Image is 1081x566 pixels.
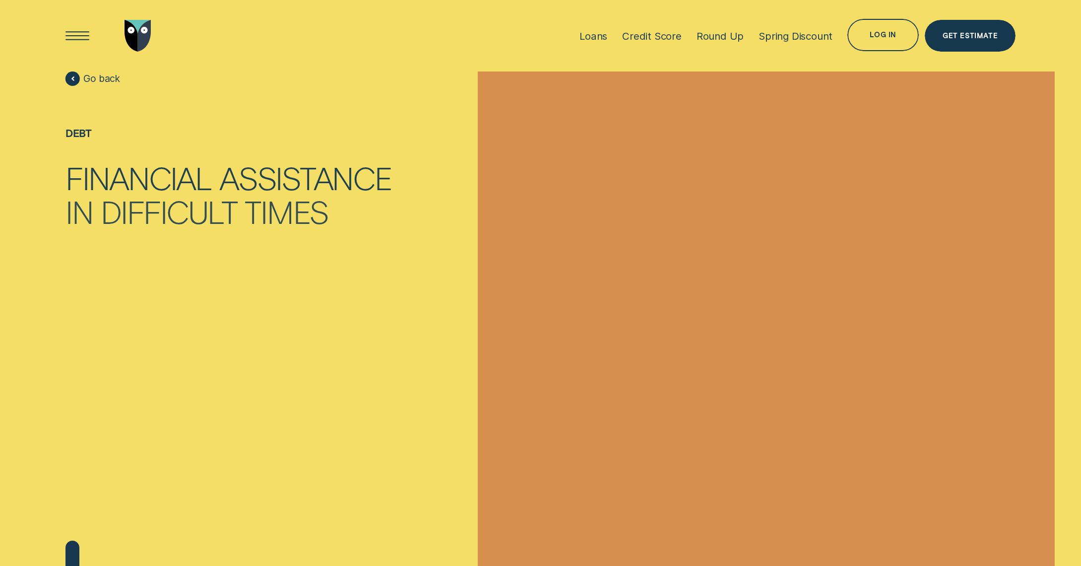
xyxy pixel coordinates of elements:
a: Get Estimate [925,20,1016,52]
div: Spring Discount [759,30,832,42]
div: Assistance [219,161,391,193]
div: Credit Score [622,30,682,42]
div: Round Up [697,30,744,42]
a: Go back [65,71,120,86]
button: Log in [847,19,919,51]
h1: Financial Assistance in Difficult Times [65,160,392,224]
div: Times [245,195,328,227]
span: Go back [83,72,120,84]
button: Open Menu [62,20,94,52]
div: in [65,195,93,227]
div: Financial [65,161,212,193]
div: Difficult [101,195,237,227]
img: Wisr [125,20,151,52]
div: Debt [65,126,392,139]
div: Loans [579,30,607,42]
